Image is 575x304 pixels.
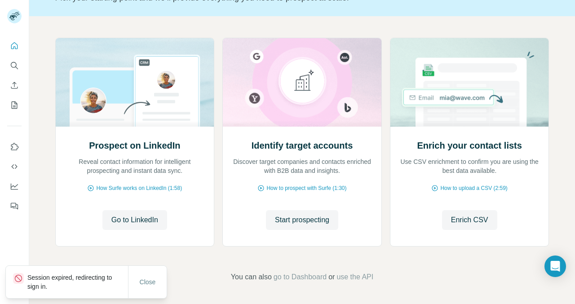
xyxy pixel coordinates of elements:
[7,178,22,194] button: Dashboard
[232,157,372,175] p: Discover target companies and contacts enriched with B2B data and insights.
[417,139,522,152] h2: Enrich your contact lists
[7,159,22,175] button: Use Surfe API
[7,139,22,155] button: Use Surfe on LinkedIn
[133,274,162,290] button: Close
[222,38,382,127] img: Identify target accounts
[275,215,329,225] span: Start prospecting
[65,157,205,175] p: Reveal contact information for intelligent prospecting and instant data sync.
[55,38,215,127] img: Prospect on LinkedIn
[231,272,272,282] span: You can also
[328,272,335,282] span: or
[274,272,327,282] button: go to Dashboard
[7,57,22,74] button: Search
[7,77,22,93] button: Enrich CSV
[96,184,182,192] span: How Surfe works on LinkedIn (1:58)
[7,97,22,113] button: My lists
[252,139,353,152] h2: Identify target accounts
[27,273,128,291] p: Session expired, redirecting to sign in.
[336,272,373,282] button: use the API
[7,198,22,214] button: Feedback
[390,38,549,127] img: Enrich your contact lists
[399,157,540,175] p: Use CSV enrichment to confirm you are using the best data available.
[89,139,180,152] h2: Prospect on LinkedIn
[451,215,488,225] span: Enrich CSV
[7,38,22,54] button: Quick start
[111,215,158,225] span: Go to LinkedIn
[544,256,566,277] div: Open Intercom Messenger
[440,184,507,192] span: How to upload a CSV (2:59)
[102,210,167,230] button: Go to LinkedIn
[140,278,156,286] span: Close
[266,210,338,230] button: Start prospecting
[266,184,346,192] span: How to prospect with Surfe (1:30)
[442,210,497,230] button: Enrich CSV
